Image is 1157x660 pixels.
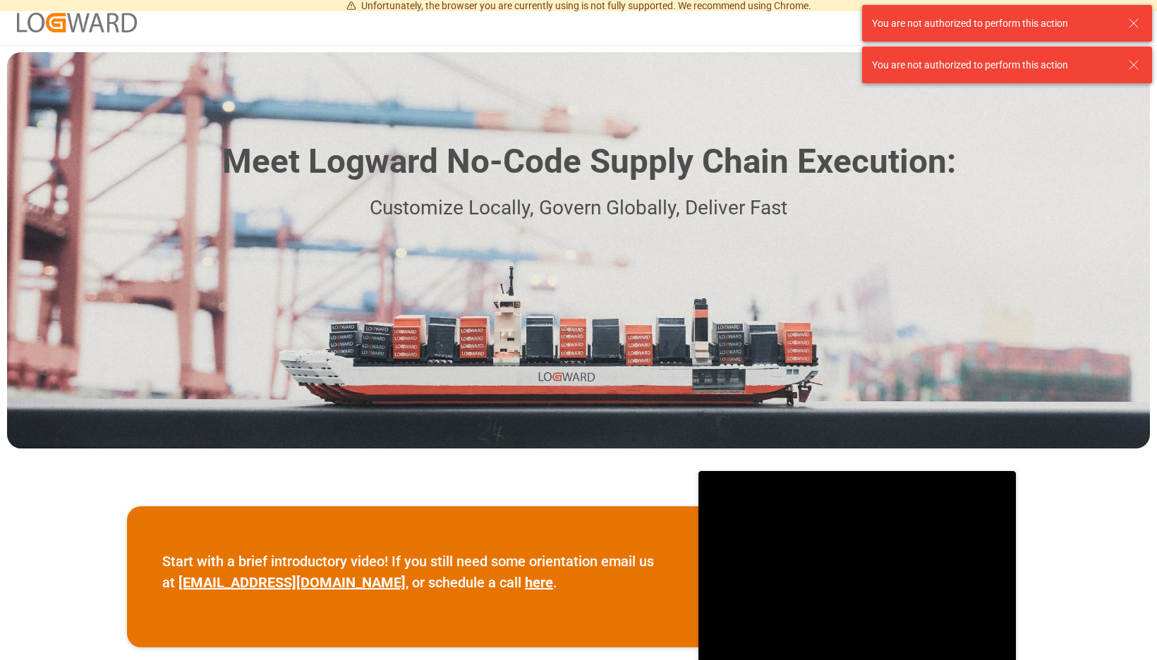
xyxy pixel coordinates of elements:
a: [EMAIL_ADDRESS][DOMAIN_NAME] [178,574,406,591]
p: Customize Locally, Govern Globally, Deliver Fast [201,192,956,224]
p: Start with a brief introductory video! If you still need some orientation email us at , or schedu... [162,551,663,593]
div: You are not authorized to perform this action [872,58,1115,73]
img: Logward_new_orange.png [17,13,137,32]
a: here [525,574,553,591]
div: You are not authorized to perform this action [872,16,1115,31]
h1: Meet Logward No-Code Supply Chain Execution: [222,137,956,187]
